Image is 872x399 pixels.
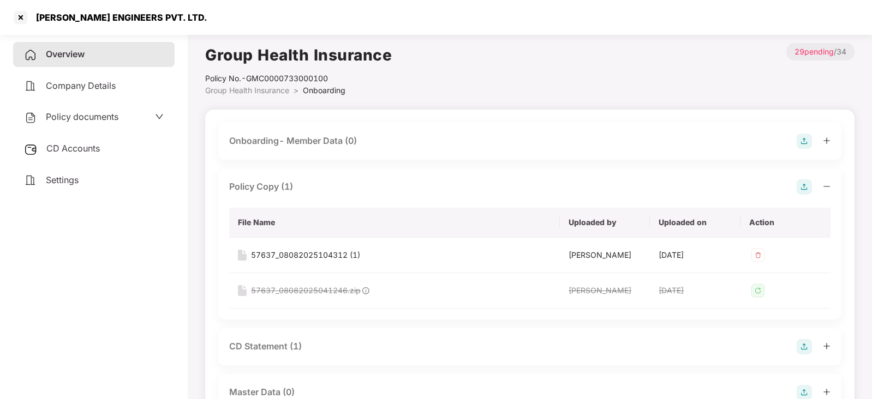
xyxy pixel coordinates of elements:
span: Settings [46,174,79,185]
img: svg+xml;base64,PHN2ZyB4bWxucz0iaHR0cDovL3d3dy53My5vcmcvMjAwMC9zdmciIHdpZHRoPSIyNCIgaGVpZ2h0PSIyNC... [24,174,37,187]
div: [PERSON_NAME] ENGINEERS PVT. LTD. [29,12,207,23]
span: plus [823,388,831,396]
div: [PERSON_NAME] [569,249,641,261]
div: Policy Copy (1) [229,180,293,194]
span: Overview [46,49,85,59]
img: svg+xml;base64,PHN2ZyB3aWR0aD0iMjUiIGhlaWdodD0iMjQiIHZpZXdCb3g9IjAgMCAyNSAyNCIgZmlsbD0ibm9uZSIgeG... [24,143,38,156]
th: File Name [229,208,560,238]
th: Uploaded by [560,208,650,238]
img: svg+xml;base64,PHN2ZyB4bWxucz0iaHR0cDovL3d3dy53My5vcmcvMjAwMC9zdmciIHdpZHRoPSIxNiIgaGVpZ2h0PSIyMC... [238,250,247,261]
img: svg+xml;base64,PHN2ZyB4bWxucz0iaHR0cDovL3d3dy53My5vcmcvMjAwMC9zdmciIHdpZHRoPSIyNCIgaGVpZ2h0PSIyNC... [24,80,37,93]
div: Onboarding- Member Data (0) [229,134,357,148]
img: svg+xml;base64,PHN2ZyB4bWxucz0iaHR0cDovL3d3dy53My5vcmcvMjAwMC9zdmciIHdpZHRoPSIyOCIgaGVpZ2h0PSIyOC... [797,179,812,195]
span: plus [823,137,831,144]
span: 29 pending [795,47,834,56]
img: svg+xml;base64,PHN2ZyB4bWxucz0iaHR0cDovL3d3dy53My5vcmcvMjAwMC9zdmciIHdpZHRoPSIzMiIgaGVpZ2h0PSIzMi... [749,282,767,299]
p: / 34 [786,43,855,61]
div: Policy No.- GMC0000733000100 [205,72,392,84]
div: [DATE] [659,249,731,261]
h1: Group Health Insurance [205,43,392,67]
img: svg+xml;base64,PHN2ZyB4bWxucz0iaHR0cDovL3d3dy53My5vcmcvMjAwMC9zdmciIHdpZHRoPSIzMiIgaGVpZ2h0PSIzMi... [749,246,767,264]
span: > [294,86,298,95]
div: 57637_08082025104312 (1) [251,249,360,261]
span: Group Health Insurance [205,86,289,95]
div: Master Data (0) [229,385,295,399]
img: svg+xml;base64,PHN2ZyB4bWxucz0iaHR0cDovL3d3dy53My5vcmcvMjAwMC9zdmciIHdpZHRoPSIyNCIgaGVpZ2h0PSIyNC... [24,111,37,124]
span: plus [823,342,831,350]
div: 57637_08082025041246.zip [251,285,361,297]
img: svg+xml;base64,PHN2ZyB4bWxucz0iaHR0cDovL3d3dy53My5vcmcvMjAwMC9zdmciIHdpZHRoPSIxOCIgaGVpZ2h0PSIxOC... [361,286,371,295]
span: Company Details [46,80,116,91]
img: svg+xml;base64,PHN2ZyB4bWxucz0iaHR0cDovL3d3dy53My5vcmcvMjAwMC9zdmciIHdpZHRoPSIyNCIgaGVpZ2h0PSIyNC... [24,49,37,62]
th: Action [740,208,831,238]
img: svg+xml;base64,PHN2ZyB4bWxucz0iaHR0cDovL3d3dy53My5vcmcvMjAwMC9zdmciIHdpZHRoPSIxNiIgaGVpZ2h0PSIyMC... [238,285,247,296]
span: minus [823,183,831,190]
div: [DATE] [659,285,731,297]
div: [PERSON_NAME] [569,285,641,297]
th: Uploaded on [650,208,740,238]
span: Onboarding [303,86,345,95]
span: down [155,112,164,121]
div: CD Statement (1) [229,340,302,353]
span: CD Accounts [46,143,100,154]
span: Policy documents [46,111,118,122]
img: svg+xml;base64,PHN2ZyB4bWxucz0iaHR0cDovL3d3dy53My5vcmcvMjAwMC9zdmciIHdpZHRoPSIyOCIgaGVpZ2h0PSIyOC... [797,134,812,149]
img: svg+xml;base64,PHN2ZyB4bWxucz0iaHR0cDovL3d3dy53My5vcmcvMjAwMC9zdmciIHdpZHRoPSIyOCIgaGVpZ2h0PSIyOC... [797,339,812,354]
